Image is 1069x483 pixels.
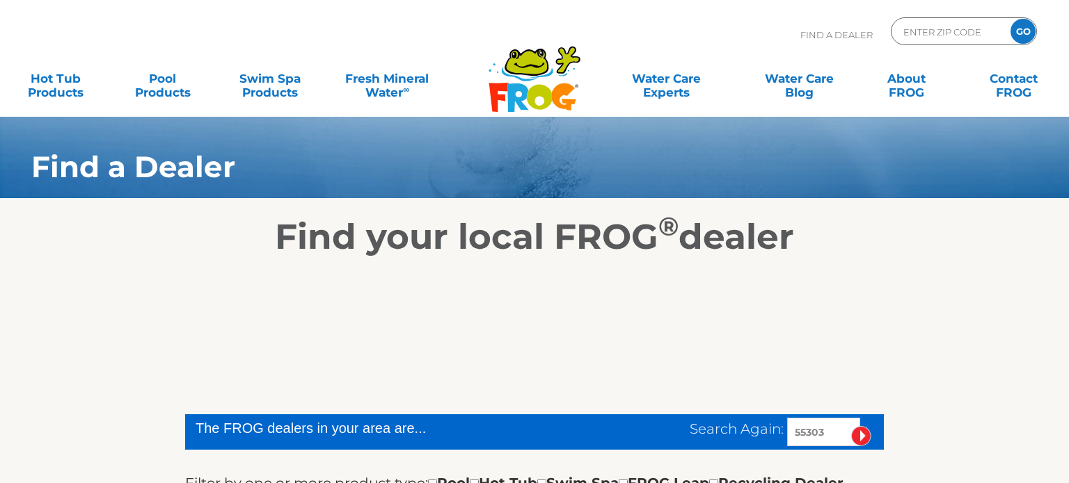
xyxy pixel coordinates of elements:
a: ContactFROG [972,65,1055,92]
h2: Find your local FROG dealer [10,216,1059,258]
input: Submit [851,426,871,446]
a: Water CareExperts [599,65,734,92]
a: PoolProducts [121,65,205,92]
input: GO [1011,19,1036,44]
p: Find A Dealer [800,17,873,52]
span: Search Again: [690,420,784,437]
img: Frog Products Logo [481,28,588,113]
a: AboutFROG [864,65,948,92]
sup: ∞ [403,84,409,95]
sup: ® [658,211,679,242]
a: Water CareBlog [758,65,841,92]
a: Swim SpaProducts [228,65,312,92]
h1: Find a Dealer [31,150,953,183]
a: Hot TubProducts [14,65,97,92]
a: Fresh MineralWater∞ [335,65,440,92]
div: The FROG dealers in your area are... [196,418,540,439]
